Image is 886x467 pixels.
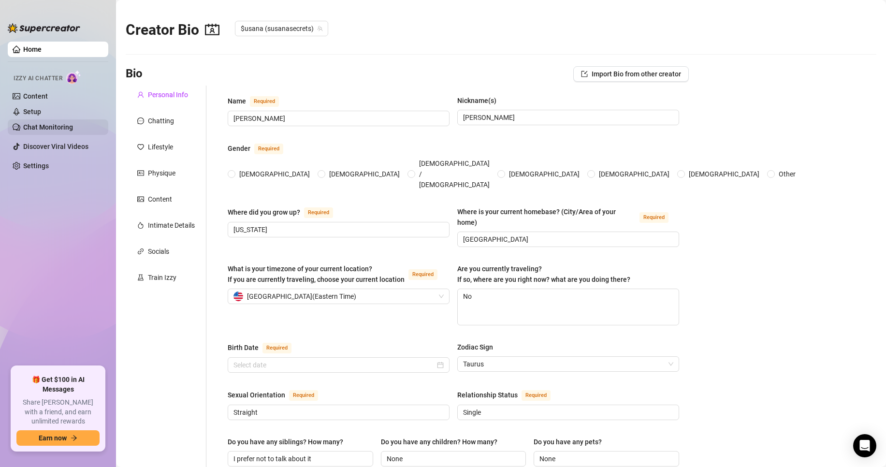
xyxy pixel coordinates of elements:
span: $usana (susanasecrets) [241,21,322,36]
a: Settings [23,162,49,170]
div: Personal Info [148,89,188,100]
span: Taurus [463,357,673,371]
h2: Creator Bio [126,21,219,39]
img: AI Chatter [66,70,81,84]
div: Socials [148,246,169,257]
span: link [137,248,144,255]
div: Sexual Orientation [228,390,285,400]
div: Physique [148,168,175,178]
img: logo-BBDzfeDw.svg [8,23,80,33]
span: import [581,71,588,77]
h3: Bio [126,66,143,82]
span: [DEMOGRAPHIC_DATA] [595,169,673,179]
input: Sexual Orientation [233,407,442,418]
div: Where did you grow up? [228,207,300,218]
span: fire [137,222,144,229]
label: Sexual Orientation [228,389,329,401]
div: Name [228,96,246,106]
span: [DEMOGRAPHIC_DATA] [235,169,314,179]
a: Setup [23,108,41,116]
div: Where is your current homebase? (City/Area of your home) [457,206,636,228]
input: Where is your current homebase? (City/Area of your home) [463,234,671,245]
span: [GEOGRAPHIC_DATA] ( Eastern Time ) [247,289,356,304]
span: Import Bio from other creator [592,70,681,78]
input: Do you have any pets? [539,453,671,464]
span: Share [PERSON_NAME] with a friend, and earn unlimited rewards [16,398,100,426]
button: Import Bio from other creator [573,66,689,82]
div: Nickname(s) [457,95,496,106]
input: Birth Date [233,360,435,370]
span: user [137,91,144,98]
span: Required [289,390,318,401]
a: Discover Viral Videos [23,143,88,150]
label: Zodiac Sign [457,342,500,352]
span: Required [262,343,291,353]
span: Are you currently traveling? If so, where are you right now? what are you doing there? [457,265,630,283]
div: Lifestyle [148,142,173,152]
span: What is your timezone of your current location? If you are currently traveling, choose your curre... [228,265,405,283]
input: Do you have any siblings? How many? [233,453,365,464]
span: Earn now [39,434,67,442]
div: Birth Date [228,342,259,353]
label: Birth Date [228,342,302,353]
div: Train Izzy [148,272,176,283]
span: experiment [137,274,144,281]
label: Where did you grow up? [228,206,344,218]
label: Do you have any pets? [534,437,609,447]
label: Do you have any children? How many? [381,437,504,447]
div: Chatting [148,116,174,126]
input: Nickname(s) [463,112,671,123]
div: Intimate Details [148,220,195,231]
div: Do you have any children? How many? [381,437,497,447]
span: 🎁 Get $100 in AI Messages [16,375,100,394]
div: Zodiac Sign [457,342,493,352]
label: Do you have any siblings? How many? [228,437,350,447]
span: Izzy AI Chatter [14,74,62,83]
input: Relationship Status [463,407,671,418]
textarea: No [458,289,679,325]
span: Other [775,169,799,179]
label: Relationship Status [457,389,561,401]
span: Required [250,96,279,107]
label: Name [228,95,290,107]
label: Where is your current homebase? (City/Area of your home) [457,206,679,228]
input: Name [233,113,442,124]
div: Do you have any siblings? How many? [228,437,343,447]
input: Where did you grow up? [233,224,442,235]
div: Open Intercom Messenger [853,434,876,457]
label: Gender [228,143,294,154]
span: Required [304,207,333,218]
button: Earn nowarrow-right [16,430,100,446]
div: Do you have any pets? [534,437,602,447]
span: Required [522,390,551,401]
img: us [233,292,243,301]
label: Nickname(s) [457,95,503,106]
span: [DEMOGRAPHIC_DATA] [325,169,404,179]
span: [DEMOGRAPHIC_DATA] / [DEMOGRAPHIC_DATA] [415,158,494,190]
span: Required [254,144,283,154]
a: Chat Monitoring [23,123,73,131]
span: Required [639,212,668,223]
span: [DEMOGRAPHIC_DATA] [505,169,583,179]
div: Content [148,194,172,204]
span: arrow-right [71,435,77,441]
div: Gender [228,143,250,154]
span: Required [408,269,437,280]
span: picture [137,196,144,203]
a: Home [23,45,42,53]
span: heart [137,144,144,150]
a: Content [23,92,48,100]
span: idcard [137,170,144,176]
span: message [137,117,144,124]
span: contacts [205,22,219,37]
div: Relationship Status [457,390,518,400]
input: Do you have any children? How many? [387,453,519,464]
span: [DEMOGRAPHIC_DATA] [685,169,763,179]
span: team [317,26,323,31]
